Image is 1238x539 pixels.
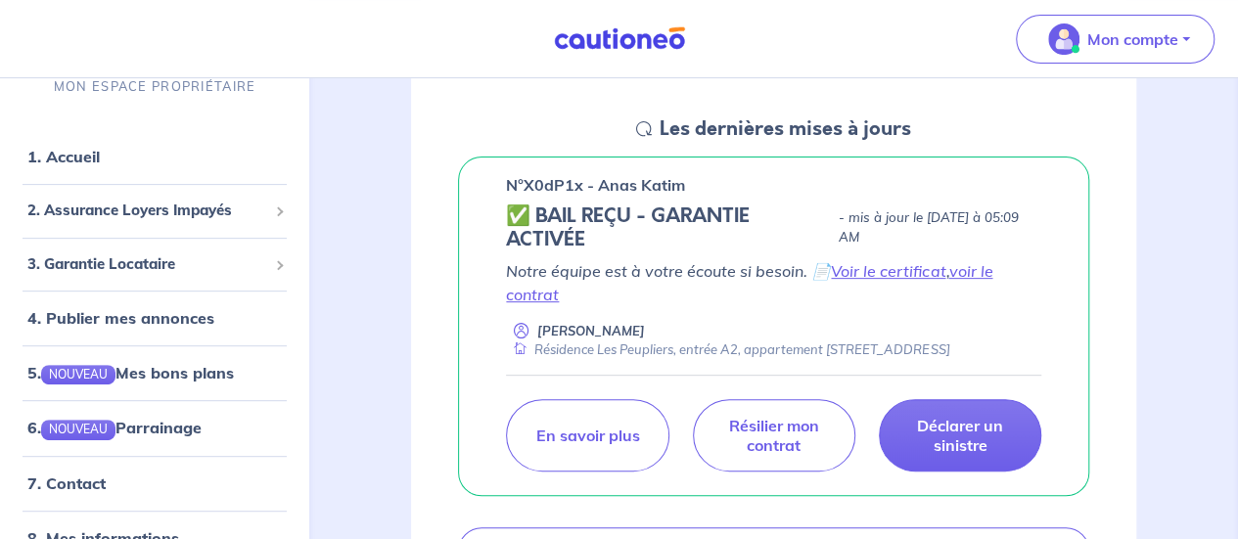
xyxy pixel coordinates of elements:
[8,408,301,447] div: 6.NOUVEAUParrainage
[27,253,267,276] span: 3. Garantie Locataire
[506,399,668,472] a: En savoir plus
[831,261,945,281] a: Voir le certificat
[506,173,685,197] p: n°X0dP1x - Anas Katim
[27,363,234,382] a: 5.NOUVEAUMes bons plans
[839,208,1041,247] p: - mis à jour le [DATE] à 05:09 AM
[8,137,301,176] div: 1. Accueil
[27,200,267,222] span: 2. Assurance Loyers Impayés
[660,117,911,141] h5: Les dernières mises à jours
[717,416,831,455] p: Résilier mon contrat
[1048,23,1079,55] img: illu_account_valid_menu.svg
[506,259,1041,306] p: Notre équipe est à votre écoute si besoin. 📄 ,
[535,426,639,445] p: En savoir plus
[27,147,100,166] a: 1. Accueil
[506,204,831,251] h5: ✅ BAIL REÇU - GARANTIE ACTIVÉE
[54,77,255,96] p: MON ESPACE PROPRIÉTAIRE
[8,192,301,230] div: 2. Assurance Loyers Impayés
[8,246,301,284] div: 3. Garantie Locataire
[537,322,645,340] p: [PERSON_NAME]
[879,399,1041,472] a: Déclarer un sinistre
[27,418,202,437] a: 6.NOUVEAUParrainage
[27,308,214,328] a: 4. Publier mes annonces
[8,353,301,392] div: 5.NOUVEAUMes bons plans
[506,204,1041,251] div: state: CONTRACT-VALIDATED, Context: NEW,MAYBE-CERTIFICATE,ALONE,LESSOR-DOCUMENTS
[8,298,301,337] div: 4. Publier mes annonces
[506,261,992,304] a: voir le contrat
[546,26,693,51] img: Cautioneo
[1016,15,1215,64] button: illu_account_valid_menu.svgMon compte
[506,340,949,359] div: Résidence Les Peupliers, entrée A2, appartement [STREET_ADDRESS]
[8,464,301,503] div: 7. Contact
[903,416,1017,455] p: Déclarer un sinistre
[1087,27,1178,51] p: Mon compte
[693,399,855,472] a: Résilier mon contrat
[27,473,106,493] a: 7. Contact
